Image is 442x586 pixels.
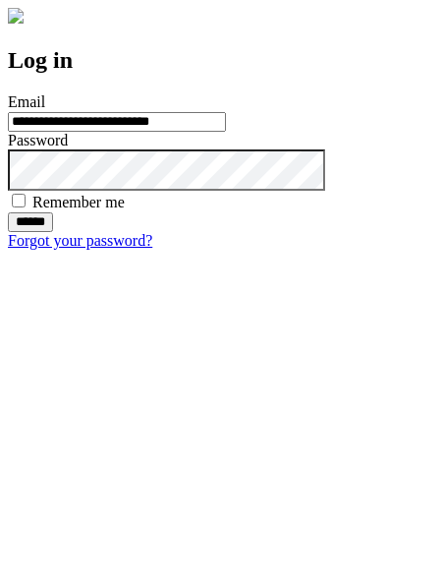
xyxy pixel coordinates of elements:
img: logo-4e3dc11c47720685a147b03b5a06dd966a58ff35d612b21f08c02c0306f2b779.png [8,8,24,24]
h2: Log in [8,47,434,74]
label: Remember me [32,194,125,210]
label: Email [8,93,45,110]
label: Password [8,132,68,148]
a: Forgot your password? [8,232,152,249]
